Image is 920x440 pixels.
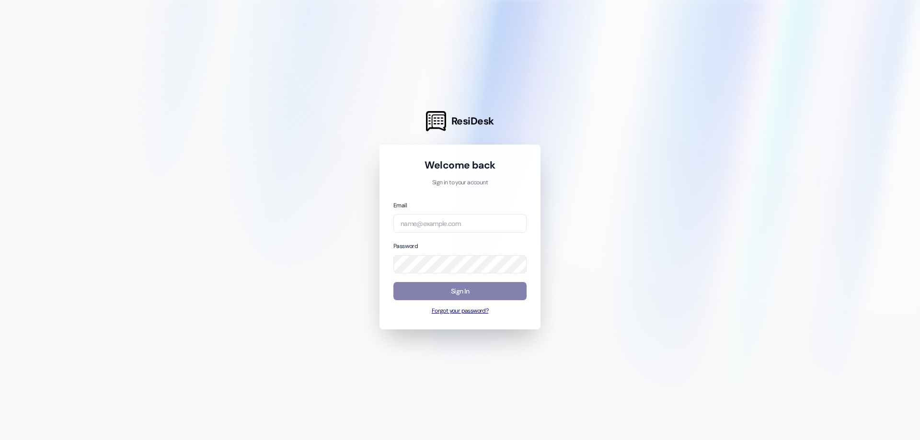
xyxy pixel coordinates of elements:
input: name@example.com [393,214,527,233]
label: Password [393,242,418,250]
button: Sign In [393,282,527,301]
button: Forgot your password? [393,307,527,316]
label: Email [393,202,407,209]
h1: Welcome back [393,158,527,172]
img: ResiDesk Logo [426,111,446,131]
p: Sign in to your account [393,179,527,187]
span: ResiDesk [451,114,494,128]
